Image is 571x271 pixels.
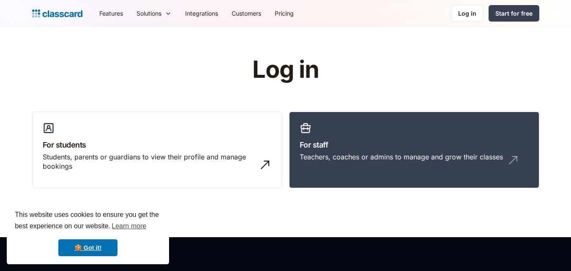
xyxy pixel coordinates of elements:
div: Solutions [130,4,178,23]
a: For staffTeachers, coaches or admins to manage and grow their classes [289,112,539,189]
a: home [32,8,82,19]
a: Log in [451,5,484,22]
div: Solutions [137,9,161,18]
h1: Log in [151,57,420,83]
div: cookieconsent [7,202,169,264]
a: dismiss cookie message [58,239,117,256]
span: This website uses cookies to ensure you get the best experience on our website. [15,210,161,233]
div: Start for free [495,9,533,18]
a: learn more about cookies [110,220,148,233]
div: Students, parents or guardians to view their profile and manage bookings [43,152,255,171]
a: Integrations [178,4,225,23]
div: Teachers, coaches or admins to manage and grow their classes [300,152,503,162]
a: Pricing [268,4,301,23]
a: Customers [225,4,268,23]
a: Features [93,4,130,23]
div: Log in [458,9,476,18]
a: Start for free [489,5,539,22]
h3: For staff [300,139,529,151]
a: For studentsStudents, parents or guardians to view their profile and manage bookings [32,112,282,189]
h3: For students [43,139,272,151]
